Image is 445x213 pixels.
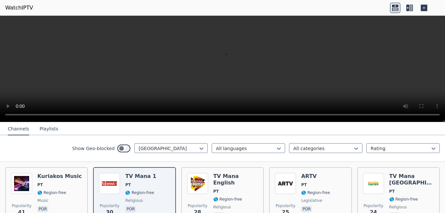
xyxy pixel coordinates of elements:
[72,145,115,152] label: Show Geo-blocked
[363,173,384,194] img: TV Mana Brasil
[37,190,66,195] span: 🌎 Region-free
[125,190,154,195] span: 🌎 Region-free
[213,189,219,194] span: PT
[301,173,330,180] h6: ARTV
[301,190,330,195] span: 🌎 Region-free
[125,206,136,212] p: por
[99,173,120,194] img: TV Mana 1
[389,204,407,210] span: religious
[389,189,395,194] span: PT
[389,173,434,186] h6: TV Mana [GEOGRAPHIC_DATA]
[5,4,33,12] a: WatchIPTV
[37,206,48,212] p: por
[37,182,43,187] span: PT
[125,173,156,180] h6: TV Mana 1
[37,198,48,203] span: music
[40,123,58,135] button: Playlists
[188,203,207,208] span: Popularity
[37,173,82,180] h6: Kuriakos Music
[301,198,322,203] span: legislative
[12,203,31,208] span: Popularity
[8,123,29,135] button: Channels
[301,206,312,212] p: por
[364,203,383,208] span: Popularity
[276,203,295,208] span: Popularity
[100,203,119,208] span: Popularity
[213,204,231,210] span: religious
[213,173,258,186] h6: TV Mana English
[213,197,242,202] span: 🌎 Region-free
[125,198,143,203] span: religious
[301,182,307,187] span: PT
[275,173,296,194] img: ARTV
[389,197,418,202] span: 🌎 Region-free
[125,182,131,187] span: PT
[187,173,208,194] img: TV Mana English
[11,173,32,194] img: Kuriakos Music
